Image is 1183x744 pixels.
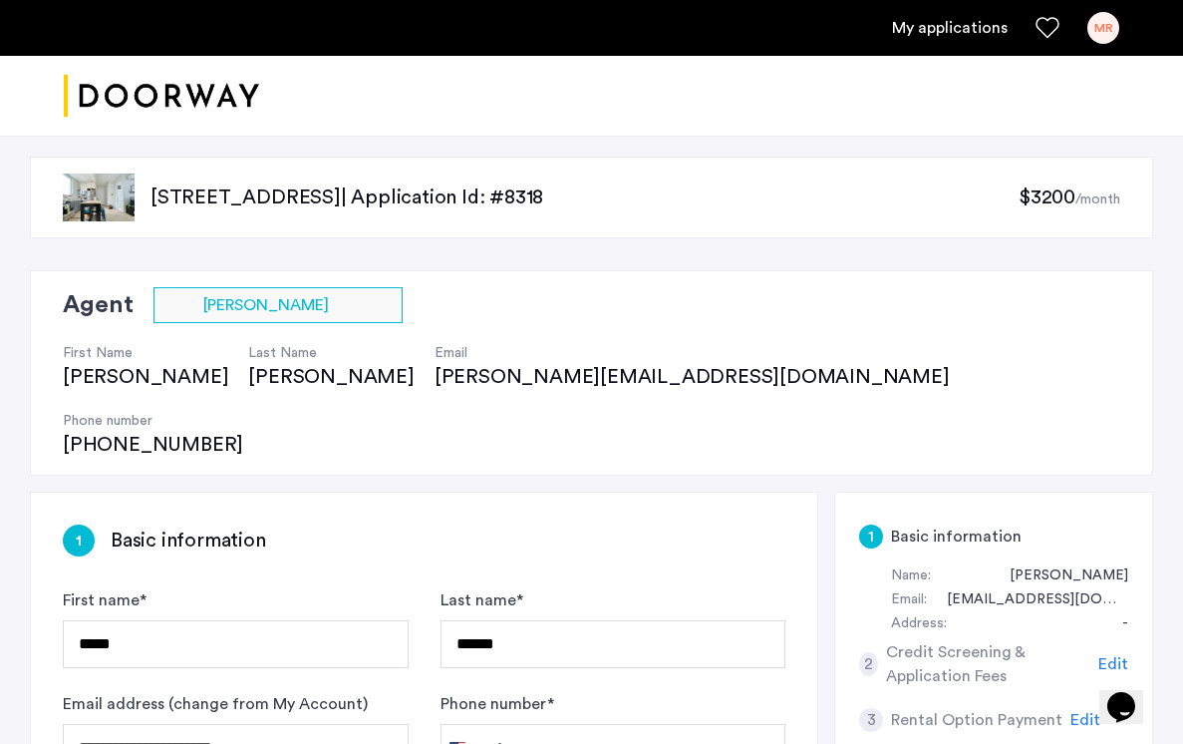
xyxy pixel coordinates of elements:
[891,564,931,588] div: Name:
[1035,16,1059,40] a: Favorites
[150,184,1019,211] p: [STREET_ADDRESS] | Application Id: #8318
[435,363,970,391] div: [PERSON_NAME][EMAIL_ADDRESS][DOMAIN_NAME]
[248,343,414,363] h4: Last Name
[859,708,883,732] div: 3
[435,343,970,363] h4: Email
[63,411,243,431] h4: Phone number
[63,363,228,391] div: [PERSON_NAME]
[111,527,266,555] h3: Basic information
[1087,12,1119,44] div: MR
[1102,612,1128,636] div: -
[892,16,1008,40] a: My application
[63,588,147,612] label: First name *
[248,363,414,391] div: [PERSON_NAME]
[859,525,883,549] div: 1
[1098,656,1128,672] span: Edit
[63,525,95,557] div: 1
[441,692,554,716] label: Phone number *
[1070,712,1100,728] span: Edit
[64,59,259,134] img: logo
[1075,192,1120,206] sub: /month
[1099,664,1163,724] iframe: chat widget
[63,287,134,323] h2: Agent
[63,174,135,221] img: apartment
[859,652,878,676] div: 2
[1019,187,1075,207] span: $3200
[886,640,1090,688] h5: Credit Screening & Application Fees
[63,431,243,459] div: [PHONE_NUMBER]
[891,612,947,636] div: Address:
[891,525,1022,549] h5: Basic information
[891,588,927,612] div: Email:
[891,708,1062,732] h5: Rental Option Payment
[63,692,368,716] label: Email address (change from My Account)
[64,59,259,134] a: Cazamio logo
[927,588,1128,612] div: maevekreilly@gmail.com
[990,564,1128,588] div: Maeve Reilly
[441,588,523,612] label: Last name *
[63,343,228,363] h4: First Name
